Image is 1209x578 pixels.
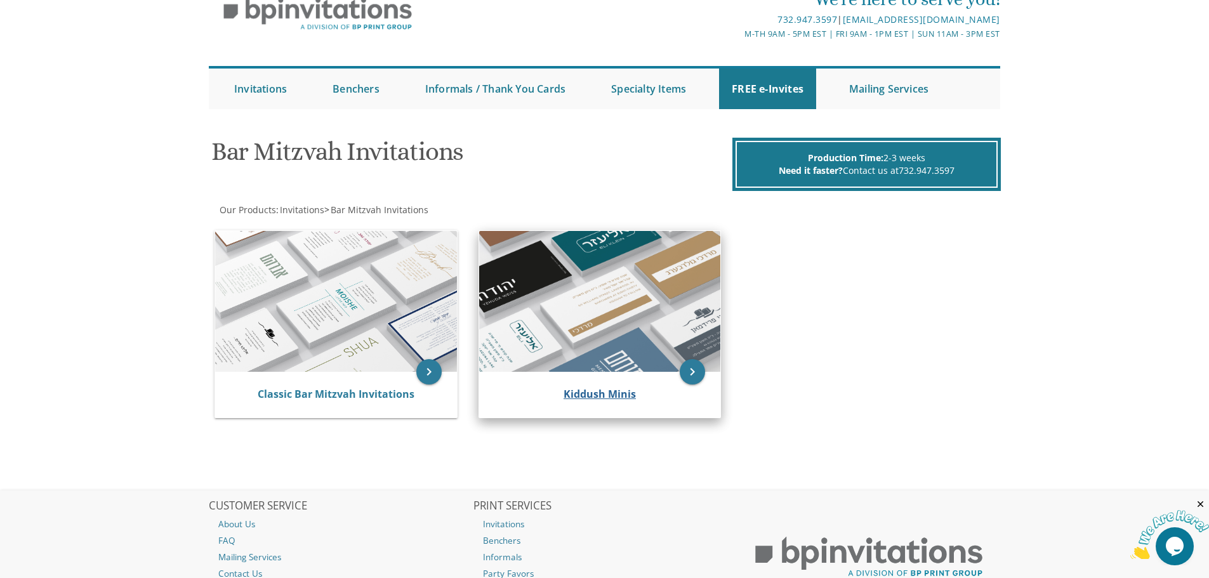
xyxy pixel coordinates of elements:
span: > [324,204,428,216]
div: : [209,204,605,216]
a: Benchers [320,69,392,109]
a: Invitations [221,69,300,109]
a: Specialty Items [598,69,699,109]
a: keyboard_arrow_right [416,359,442,384]
span: Bar Mitzvah Invitations [331,204,428,216]
a: FAQ [209,532,472,549]
img: Kiddush Minis [479,231,721,372]
img: Classic Bar Mitzvah Invitations [215,231,457,372]
span: Production Time: [808,152,883,164]
a: Informals [473,549,736,565]
div: M-Th 9am - 5pm EST | Fri 9am - 1pm EST | Sun 11am - 3pm EST [473,27,1000,41]
a: Benchers [473,532,736,549]
a: FREE e-Invites [719,69,816,109]
div: 2-3 weeks Contact us at [736,141,998,188]
a: keyboard_arrow_right [680,359,705,384]
a: Mailing Services [209,549,472,565]
div: | [473,12,1000,27]
a: About Us [209,516,472,532]
span: Invitations [280,204,324,216]
a: Invitations [279,204,324,216]
a: Our Products [218,204,276,216]
a: 732.947.3597 [777,13,837,25]
h2: CUSTOMER SERVICE [209,500,472,513]
h2: PRINT SERVICES [473,500,736,513]
a: Invitations [473,516,736,532]
iframe: chat widget [1130,499,1209,559]
a: Mailing Services [836,69,941,109]
a: [EMAIL_ADDRESS][DOMAIN_NAME] [843,13,1000,25]
a: Bar Mitzvah Invitations [329,204,428,216]
a: Kiddush Minis [564,387,636,401]
a: Informals / Thank You Cards [413,69,578,109]
span: Need it faster? [779,164,843,176]
a: Classic Bar Mitzvah Invitations [258,387,414,401]
h1: Bar Mitzvah Invitations [211,138,729,175]
a: 732.947.3597 [899,164,955,176]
